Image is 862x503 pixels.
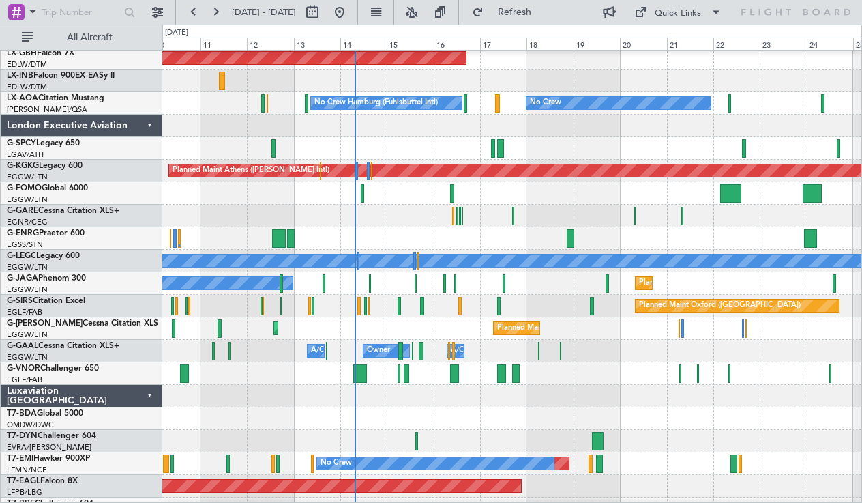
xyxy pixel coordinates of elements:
span: [DATE] - [DATE] [232,6,296,18]
div: A/C Unavailable [311,341,368,361]
a: EDLW/DTM [7,59,47,70]
a: T7-EMIHawker 900XP [7,455,90,463]
a: EGGW/LTN [7,352,48,362]
div: No Crew [321,453,352,474]
div: 16 [434,38,480,50]
div: A/C Unavailable [451,341,507,361]
span: All Aircraft [35,33,144,42]
a: G-FOMOGlobal 6000 [7,184,88,192]
span: T7-EAGL [7,477,40,485]
span: LX-GBH [7,49,37,57]
span: LX-INB [7,72,33,80]
a: EGGW/LTN [7,195,48,205]
div: Owner [367,341,390,361]
div: 22 [713,38,760,50]
a: T7-EAGLFalcon 8X [7,477,78,485]
a: G-JAGAPhenom 300 [7,274,86,283]
div: 24 [807,38,853,50]
a: EGGW/LTN [7,172,48,182]
input: Trip Number [42,2,120,23]
div: 15 [387,38,433,50]
span: G-[PERSON_NAME] [7,319,83,328]
div: 17 [480,38,526,50]
span: LX-AOA [7,94,38,102]
a: G-SPCYLegacy 650 [7,139,80,147]
button: Refresh [466,1,548,23]
a: G-VNORChallenger 650 [7,364,99,373]
span: T7-BDA [7,409,37,418]
a: LGAV/ATH [7,149,44,160]
a: OMDW/DWC [7,420,54,430]
a: EDLW/DTM [7,82,47,92]
a: G-GAALCessna Citation XLS+ [7,342,119,350]
span: G-KGKG [7,162,39,170]
div: 13 [294,38,340,50]
a: T7-DYNChallenger 604 [7,432,96,440]
a: [PERSON_NAME]/QSA [7,104,87,115]
a: LX-GBHFalcon 7X [7,49,74,57]
a: EGGW/LTN [7,262,48,272]
a: LFMN/NCE [7,465,47,475]
div: 21 [667,38,713,50]
div: No Crew Hamburg (Fuhlsbuttel Intl) [314,93,438,113]
a: LX-AOACitation Mustang [7,94,104,102]
div: 10 [153,38,200,50]
div: Planned Maint Athens ([PERSON_NAME] Intl) [173,160,329,181]
a: LX-INBFalcon 900EX EASy II [7,72,115,80]
a: EGGW/LTN [7,330,48,340]
a: G-KGKGLegacy 600 [7,162,83,170]
button: Quick Links [627,1,728,23]
span: G-ENRG [7,229,39,238]
a: G-[PERSON_NAME]Cessna Citation XLS [7,319,158,328]
a: EGLF/FAB [7,307,42,317]
span: Refresh [486,8,544,17]
div: 18 [526,38,573,50]
span: G-SIRS [7,297,33,305]
a: EVRA/[PERSON_NAME] [7,442,91,452]
span: G-JAGA [7,274,38,283]
div: 11 [200,38,247,50]
a: EGGW/LTN [7,285,48,295]
a: LFPB/LBG [7,487,42,498]
div: [DATE] [165,27,188,39]
div: Planned Maint Oxford ([GEOGRAPHIC_DATA]) [639,296,801,316]
button: All Aircraft [15,27,148,48]
span: T7-DYN [7,432,38,440]
span: G-GAAL [7,342,38,350]
a: T7-BDAGlobal 5000 [7,409,83,418]
span: G-GARE [7,207,38,215]
div: 12 [247,38,293,50]
span: T7-EMI [7,455,33,463]
a: G-ENRGPraetor 600 [7,229,85,238]
span: G-FOMO [7,184,42,192]
a: EGSS/STN [7,240,43,250]
a: G-GARECessna Citation XLS+ [7,207,119,215]
div: Quick Links [655,7,701,20]
div: 23 [760,38,806,50]
span: G-LEGC [7,252,36,260]
div: Planned Maint [GEOGRAPHIC_DATA] ([GEOGRAPHIC_DATA]) [639,273,854,293]
div: Planned Maint [GEOGRAPHIC_DATA] ([GEOGRAPHIC_DATA]) [497,318,712,339]
div: 20 [620,38,666,50]
span: G-VNOR [7,364,40,373]
a: EGNR/CEG [7,217,48,227]
div: No Crew [530,93,561,113]
div: 14 [340,38,387,50]
a: G-SIRSCitation Excel [7,297,85,305]
a: EGLF/FAB [7,375,42,385]
span: G-SPCY [7,139,36,147]
div: 19 [574,38,620,50]
a: G-LEGCLegacy 600 [7,252,80,260]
